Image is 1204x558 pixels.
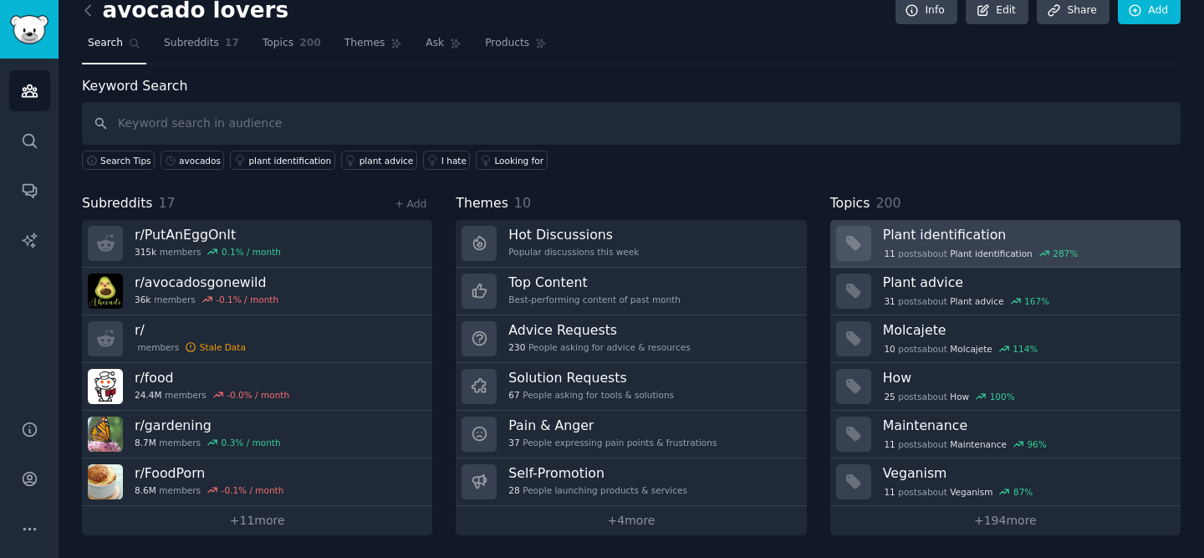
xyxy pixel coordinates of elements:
[135,294,278,305] div: members
[990,391,1015,402] div: 100 %
[883,321,1169,339] h3: Molcajete
[225,36,239,51] span: 17
[456,363,806,411] a: Solution Requests67People asking for tools & solutions
[164,36,219,51] span: Subreddits
[82,363,432,411] a: r/food24.4Mmembers-0.0% / month
[135,417,281,434] h3: r/ gardening
[884,343,895,355] span: 10
[456,458,806,506] a: Self-Promotion28People launching products & services
[950,295,1003,307] span: Plant advice
[10,15,48,44] img: GummySearch logo
[82,151,155,170] button: Search Tips
[135,437,281,448] div: members
[135,321,246,339] h3: r/
[508,321,690,339] h3: Advice Requests
[158,30,245,64] a: Subreddits17
[135,389,289,401] div: members
[508,464,687,482] h3: Self-Promotion
[88,369,123,404] img: food
[883,246,1079,261] div: post s about
[508,417,717,434] h3: Pain & Anger
[476,151,547,170] a: Looking for
[883,464,1169,482] h3: Veganism
[161,151,224,170] a: avocados
[341,151,417,170] a: plant advice
[884,248,895,259] span: 11
[508,341,690,353] div: People asking for advice & resources
[179,155,221,166] div: avocados
[135,246,281,258] div: members
[135,341,246,353] div: members
[830,458,1181,506] a: Veganism11postsaboutVeganism87%
[1024,295,1049,307] div: 167 %
[508,437,519,448] span: 37
[494,155,543,166] div: Looking for
[508,246,639,258] div: Popular discussions this week
[88,36,123,51] span: Search
[456,315,806,363] a: Advice Requests230People asking for advice & resources
[830,363,1181,411] a: How25postsaboutHow100%
[1053,248,1078,259] div: 287 %
[135,464,283,482] h3: r/ FoodPorn
[135,484,283,496] div: members
[222,246,281,258] div: 0.1 % / month
[883,226,1169,243] h3: Plant identification
[82,315,432,363] a: r/membersStale Data
[100,155,151,166] span: Search Tips
[88,464,123,499] img: FoodPorn
[135,246,156,258] span: 315k
[884,295,895,307] span: 31
[830,506,1181,535] a: +194more
[82,193,153,214] span: Subreddits
[222,437,281,448] div: 0.3 % / month
[360,155,414,166] div: plant advice
[82,458,432,506] a: r/FoodPorn8.6Mmembers-0.1% / month
[508,437,717,448] div: People expressing pain points & frustrations
[135,437,156,448] span: 8.7M
[420,30,467,64] a: Ask
[395,198,426,210] a: + Add
[883,294,1051,309] div: post s about
[257,30,327,64] a: Topics200
[248,155,331,166] div: plant identification
[950,343,992,355] span: Molcajete
[508,484,687,496] div: People launching products & services
[222,484,284,496] div: -0.1 % / month
[423,151,471,170] a: I hate
[875,195,900,211] span: 200
[135,369,289,387] h3: r/ food
[830,268,1181,315] a: Plant advice31postsaboutPlant advice167%
[88,274,123,309] img: avocadosgonewild
[299,36,321,51] span: 200
[82,506,432,535] a: +11more
[883,389,1017,404] div: post s about
[135,389,161,401] span: 24.4M
[456,411,806,458] a: Pain & Anger37People expressing pain points & frustrations
[227,389,289,401] div: -0.0 % / month
[883,417,1169,434] h3: Maintenance
[883,274,1169,291] h3: Plant advice
[950,248,1032,259] span: Plant identification
[82,411,432,458] a: r/gardening8.7Mmembers0.3% / month
[82,102,1181,145] input: Keyword search in audience
[82,220,432,268] a: r/PutAnEggOnIt315kmembers0.1% / month
[830,315,1181,363] a: Molcajete10postsaboutMolcajete114%
[508,294,681,305] div: Best-performing content of past month
[883,369,1169,387] h3: How
[456,193,508,214] span: Themes
[884,486,895,498] span: 11
[456,220,806,268] a: Hot DiscussionsPopular discussions this week
[508,484,519,496] span: 28
[514,195,531,211] span: 10
[883,341,1039,356] div: post s about
[135,226,281,243] h3: r/ PutAnEggOnIt
[82,30,146,64] a: Search
[1027,438,1046,450] div: 96 %
[830,193,870,214] span: Topics
[508,341,525,353] span: 230
[950,391,969,402] span: How
[830,220,1181,268] a: Plant identification11postsaboutPlant identification287%
[135,294,150,305] span: 36k
[426,36,444,51] span: Ask
[508,369,674,387] h3: Solution Requests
